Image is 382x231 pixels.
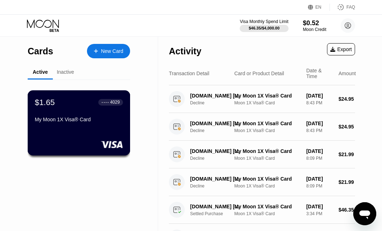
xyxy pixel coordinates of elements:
div: [DOMAIN_NAME] [PHONE_NUMBER] [PHONE_NUMBER] US [190,176,240,182]
div: Decline [190,100,244,105]
div: [DATE] [306,121,333,126]
div: Transaction Detail [169,71,209,76]
div: Moon 1X Visa® Card [234,100,300,105]
div: Settled Purchase [190,211,244,216]
div: $1.65● ● ● ●4029My Moon 1X Visa® Card [28,91,130,155]
div: New Card [87,44,130,58]
div: Export [327,43,355,55]
div: 8:43 PM [306,128,333,133]
div: [DOMAIN_NAME] [PHONE_NUMBER] [PHONE_NUMBER] US [190,121,240,126]
div: 8:43 PM [306,100,333,105]
div: [DOMAIN_NAME] [PHONE_NUMBER] [GEOGRAPHIC_DATA][PERSON_NAME] [GEOGRAPHIC_DATA] [190,93,240,99]
div: Inactive [57,69,74,75]
div: [DATE] [306,93,333,99]
div: $24.95 [339,96,355,102]
div: FAQ [330,4,355,11]
div: [DATE] [306,204,333,209]
div: [DATE] [306,148,333,154]
div: [DATE] [306,176,333,182]
div: [DOMAIN_NAME] [PHONE_NUMBER] US [190,204,240,209]
div: [DOMAIN_NAME] [PHONE_NUMBER] [GEOGRAPHIC_DATA][PERSON_NAME] [GEOGRAPHIC_DATA]DeclineMy Moon 1X Vi... [169,141,355,168]
div: My Moon 1X Visa® Card [234,176,300,182]
div: Amount [339,71,356,76]
div: $46.35 / $4,000.00 [249,26,280,30]
div: Moon Credit [303,27,326,32]
div: Cards [28,46,53,56]
div: $21.99 [339,179,355,185]
div: Moon 1X Visa® Card [234,156,300,161]
div: FAQ [346,5,355,10]
div: Moon 1X Visa® Card [234,184,300,189]
div: 8:09 PM [306,184,333,189]
div: EN [308,4,330,11]
div: $46.35 [339,207,355,213]
div: New Card [101,48,123,54]
div: 8:09 PM [306,156,333,161]
div: My Moon 1X Visa® Card [234,93,300,99]
div: $21.99 [339,151,355,157]
div: Decline [190,128,244,133]
div: [DOMAIN_NAME] [PHONE_NUMBER] [GEOGRAPHIC_DATA][PERSON_NAME] [GEOGRAPHIC_DATA]DeclineMy Moon 1X Vi... [169,85,355,113]
div: My Moon 1X Visa® Card [234,204,300,209]
div: Date & Time [306,68,333,79]
div: [DOMAIN_NAME] [PHONE_NUMBER] [GEOGRAPHIC_DATA][PERSON_NAME] [GEOGRAPHIC_DATA] [190,148,240,154]
div: Active [33,69,48,75]
div: $1.65 [35,98,55,107]
div: Card or Product Detail [234,71,284,76]
div: ● ● ● ● [102,101,109,103]
div: Decline [190,156,244,161]
div: $0.52 [303,19,326,27]
div: Activity [169,46,201,56]
div: My Moon 1X Visa® Card [234,121,300,126]
div: $0.52Moon Credit [303,19,326,32]
div: Visa Monthly Spend Limit [240,19,288,24]
div: Moon 1X Visa® Card [234,211,300,216]
div: [DOMAIN_NAME] [PHONE_NUMBER] USSettled PurchaseMy Moon 1X Visa® CardMoon 1X Visa® Card[DATE]3:34 ... [169,196,355,224]
div: [DOMAIN_NAME] [PHONE_NUMBER] [PHONE_NUMBER] USDeclineMy Moon 1X Visa® CardMoon 1X Visa® Card[DATE... [169,113,355,141]
div: EN [316,5,322,10]
div: [DOMAIN_NAME] [PHONE_NUMBER] [PHONE_NUMBER] USDeclineMy Moon 1X Visa® CardMoon 1X Visa® Card[DATE... [169,168,355,196]
div: $24.95 [339,124,355,130]
iframe: Button to launch messaging window [353,202,376,225]
div: Moon 1X Visa® Card [234,128,300,133]
div: 3:34 PM [306,211,333,216]
div: Visa Monthly Spend Limit$46.35/$4,000.00 [240,19,288,32]
div: My Moon 1X Visa® Card [234,148,300,154]
div: 4029 [110,100,120,105]
div: Decline [190,184,244,189]
div: Export [330,46,352,52]
div: My Moon 1X Visa® Card [35,117,123,122]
